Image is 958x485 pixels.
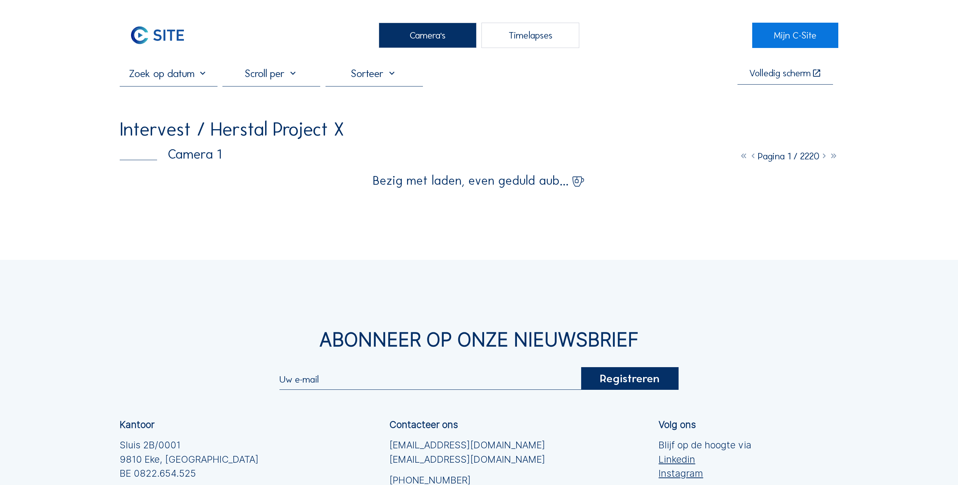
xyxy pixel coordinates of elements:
[659,438,751,481] div: Blijf op de hoogte via
[749,68,811,78] div: Volledig scherm
[752,23,838,48] a: Mijn C-Site
[389,453,545,467] a: [EMAIL_ADDRESS][DOMAIN_NAME]
[120,23,206,48] a: C-SITE Logo
[659,420,696,429] div: Volg ons
[120,420,154,429] div: Kantoor
[389,420,458,429] div: Contacteer ons
[659,466,751,481] a: Instagram
[373,175,569,187] span: Bezig met laden, even geduld aub...
[659,453,751,467] a: Linkedin
[120,148,221,161] div: Camera 1
[120,438,259,481] div: Sluis 2B/0001 9810 Eke, [GEOGRAPHIC_DATA] BE 0822.654.525
[758,150,819,162] span: Pagina 1 / 2220
[120,330,838,349] div: Abonneer op onze nieuwsbrief
[379,23,477,48] div: Camera's
[389,438,545,453] a: [EMAIL_ADDRESS][DOMAIN_NAME]
[581,367,679,390] div: Registreren
[481,23,579,48] div: Timelapses
[120,67,218,80] input: Zoek op datum 󰅀
[120,23,195,48] img: C-SITE Logo
[279,373,581,385] input: Uw e-mail
[120,120,344,139] div: Intervest / Herstal Project X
